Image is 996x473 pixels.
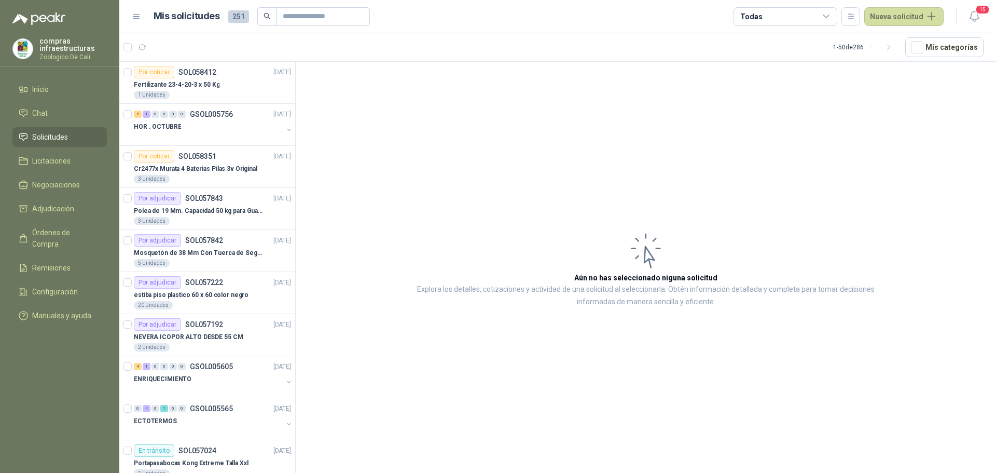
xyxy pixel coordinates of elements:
a: Remisiones [12,258,107,278]
p: [DATE] [273,404,291,414]
div: 1 [160,405,168,412]
div: 3 Unidades [134,175,170,183]
p: [DATE] [273,278,291,288]
div: En tránsito [134,444,174,457]
a: 0 4 0 1 0 0 GSOL005565[DATE] ECTOTERMOS [134,402,293,436]
p: Portapasabocas Kong Extreme Talla Xxl [134,458,248,468]
img: Logo peakr [12,12,65,25]
div: 1 - 50 de 286 [833,39,897,56]
div: 20 Unidades [134,301,173,309]
a: Solicitudes [12,127,107,147]
a: Órdenes de Compra [12,223,107,254]
div: 1 [143,111,150,118]
a: Negociaciones [12,175,107,195]
p: ECTOTERMOS [134,416,177,426]
div: 0 [169,405,177,412]
div: 0 [151,363,159,370]
p: SOL057843 [185,195,223,202]
button: Nueva solicitud [864,7,944,26]
p: SOL057192 [185,321,223,328]
div: Por adjudicar [134,318,181,331]
p: estiba piso plastico 60 x 60 color negro [134,290,248,300]
p: GSOL005756 [190,111,233,118]
div: Por cotizar [134,150,174,163]
div: Por adjudicar [134,234,181,247]
p: SOL058351 [178,153,216,160]
a: Configuración [12,282,107,302]
div: 0 [178,363,186,370]
p: [DATE] [273,320,291,330]
p: [DATE] [273,194,291,204]
p: SOL057842 [185,237,223,244]
div: 0 [151,405,159,412]
div: 0 [169,363,177,370]
div: 0 [134,405,142,412]
a: Adjudicación [12,199,107,219]
p: [DATE] [273,110,291,119]
a: Por cotizarSOL058351[DATE] Cr2477x Murata 4 Baterias Pilas 3v Original3 Unidades [119,146,295,188]
p: Fertilizante 23-4-20-3 x 50 Kg [134,80,219,90]
a: Por adjudicarSOL057843[DATE] Polea de 19 Mm. Capacidad 50 kg para Guaya. Cable O [GEOGRAPHIC_DATA... [119,188,295,230]
div: Por adjudicar [134,276,181,289]
a: Inicio [12,79,107,99]
p: Zoologico De Cali [39,54,107,60]
p: SOL057024 [178,447,216,454]
p: [DATE] [273,152,291,161]
span: Configuración [32,286,78,298]
div: 2 [134,111,142,118]
span: Negociaciones [32,179,80,191]
div: Todas [740,11,762,22]
span: 251 [228,10,249,23]
span: 15 [975,5,990,15]
p: [DATE] [273,236,291,246]
div: 3 Unidades [134,217,170,225]
div: 5 Unidades [134,259,170,267]
h3: Aún no has seleccionado niguna solicitud [574,272,717,283]
button: Mís categorías [905,37,984,57]
span: Chat [32,107,48,119]
span: Inicio [32,84,49,95]
span: Remisiones [32,262,71,274]
div: 0 [178,405,186,412]
p: GSOL005605 [190,363,233,370]
div: 2 Unidades [134,343,170,352]
p: HOR . OCTUBRE [134,122,181,132]
p: Polea de 19 Mm. Capacidad 50 kg para Guaya. Cable O [GEOGRAPHIC_DATA] [134,206,263,216]
p: NEVERA ICOPOR ALTO DESDE 55 CM [134,332,243,342]
div: 4 [143,405,150,412]
a: 2 1 0 0 0 0 GSOL005756[DATE] HOR . OCTUBRE [134,108,293,141]
a: Licitaciones [12,151,107,171]
div: 0 [160,363,168,370]
span: search [264,12,271,20]
span: Adjudicación [32,203,74,214]
a: Por adjudicarSOL057222[DATE] estiba piso plastico 60 x 60 color negro20 Unidades [119,272,295,314]
div: Por cotizar [134,66,174,78]
div: 1 [143,363,150,370]
p: SOL058412 [178,69,216,76]
div: 0 [151,111,159,118]
a: Por adjudicarSOL057842[DATE] Mosquetón de 38 Mm Con Tuerca de Seguridad. Carga 100 kg5 Unidades [119,230,295,272]
p: ENRIQUECIMIENTO [134,374,191,384]
a: Por adjudicarSOL057192[DATE] NEVERA ICOPOR ALTO DESDE 55 CM2 Unidades [119,314,295,356]
p: GSOL005565 [190,405,233,412]
img: Company Logo [13,39,33,59]
div: 0 [169,111,177,118]
p: Cr2477x Murata 4 Baterias Pilas 3v Original [134,164,257,174]
div: Por adjudicar [134,192,181,205]
button: 15 [965,7,984,26]
a: Manuales y ayuda [12,306,107,326]
div: 0 [160,111,168,118]
p: [DATE] [273,362,291,372]
p: compras infraestructuras [39,37,107,52]
a: Chat [12,103,107,123]
a: Por cotizarSOL058412[DATE] Fertilizante 23-4-20-3 x 50 Kg1 Unidades [119,62,295,104]
span: Solicitudes [32,131,68,143]
span: Manuales y ayuda [32,310,91,321]
p: SOL057222 [185,279,223,286]
p: [DATE] [273,446,291,456]
div: 4 [134,363,142,370]
p: Mosquetón de 38 Mm Con Tuerca de Seguridad. Carga 100 kg [134,248,263,258]
span: Licitaciones [32,155,71,167]
span: Órdenes de Compra [32,227,97,250]
div: 1 Unidades [134,91,170,99]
